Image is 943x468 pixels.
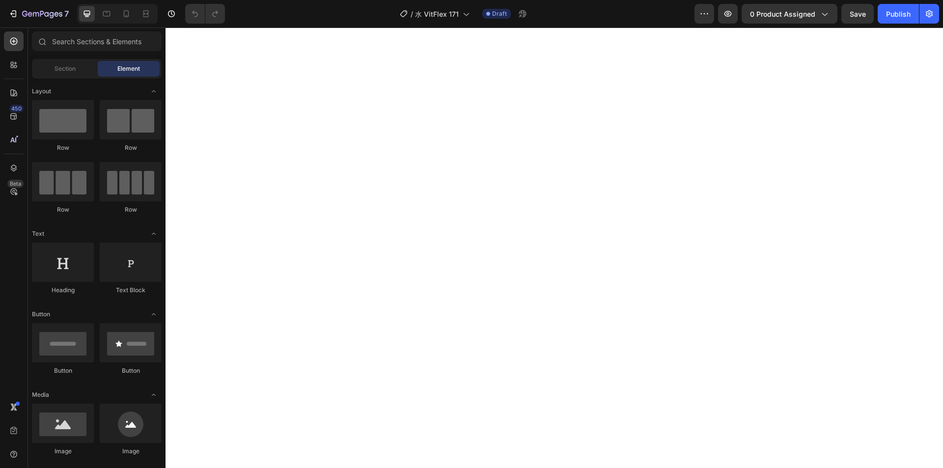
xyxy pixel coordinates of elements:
[415,9,459,19] span: 水 VitFlex 171
[4,4,73,24] button: 7
[878,4,919,24] button: Publish
[7,180,24,188] div: Beta
[100,366,162,375] div: Button
[32,390,49,399] span: Media
[850,10,866,18] span: Save
[750,9,815,19] span: 0 product assigned
[64,8,69,20] p: 7
[411,9,413,19] span: /
[166,28,943,468] iframe: Design area
[100,205,162,214] div: Row
[492,9,507,18] span: Draft
[32,87,51,96] span: Layout
[146,226,162,242] span: Toggle open
[841,4,874,24] button: Save
[32,286,94,295] div: Heading
[32,143,94,152] div: Row
[32,31,162,51] input: Search Sections & Elements
[32,229,44,238] span: Text
[742,4,837,24] button: 0 product assigned
[117,64,140,73] span: Element
[9,105,24,112] div: 450
[55,64,76,73] span: Section
[32,310,50,319] span: Button
[100,143,162,152] div: Row
[886,9,911,19] div: Publish
[146,306,162,322] span: Toggle open
[100,286,162,295] div: Text Block
[146,83,162,99] span: Toggle open
[185,4,225,24] div: Undo/Redo
[32,447,94,456] div: Image
[146,387,162,403] span: Toggle open
[100,447,162,456] div: Image
[32,205,94,214] div: Row
[32,366,94,375] div: Button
